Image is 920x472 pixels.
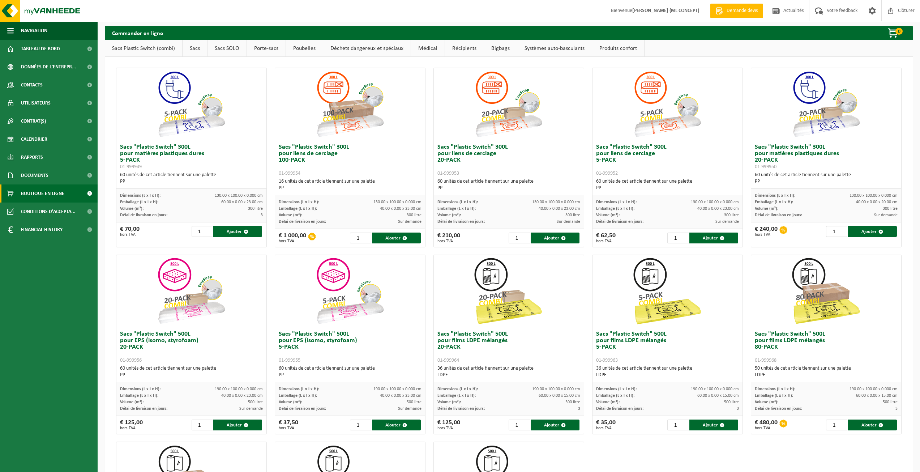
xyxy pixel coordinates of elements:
[596,213,620,217] span: Volume (m³):
[373,387,422,391] span: 190.00 x 100.00 x 0.000 cm
[755,194,795,198] span: Dimensions (L x l x H):
[632,8,699,13] strong: [PERSON_NAME] (ML CONCEPT)
[755,426,778,430] span: hors TVA
[411,40,445,57] a: Médical
[221,200,263,204] span: 60.00 x 0.00 x 23.00 cm
[120,144,263,170] h3: Sacs "Plastic Switch" 300L pour matières plastiques dures 5-PACK
[373,200,422,204] span: 130.00 x 100.00 x 0.000 cm
[755,144,898,170] h3: Sacs "Plastic Switch" 300L pour matières plastiques dures 20-PACK
[437,420,460,430] div: € 125,00
[596,358,618,363] span: 01-999963
[755,200,793,204] span: Emballage (L x l x H):
[472,68,545,140] img: 01-999953
[790,255,862,327] img: 01-999968
[120,194,161,198] span: Dimensions (L x l x H):
[631,68,703,140] img: 01-999952
[183,40,207,57] a: Sacs
[239,407,263,411] span: Sur demande
[596,394,634,398] span: Emballage (L x l x H):
[398,220,422,224] span: Sur demande
[437,178,580,191] div: 60 unités de cet article tiennent sur une palette
[21,203,76,221] span: Conditions d'accepta...
[437,220,485,224] span: Délai de livraison en jours:
[279,200,319,204] span: Dimensions (L x l x H):
[565,400,580,404] span: 500 litre
[279,387,319,391] span: Dimensions (L x l x H):
[856,394,898,398] span: 60.00 x 0.00 x 15.00 cm
[724,400,739,404] span: 500 litre
[596,331,739,363] h3: Sacs "Plastic Switch" 500L pour films LDPE mélangés 5-PACK
[279,171,300,176] span: 01-999954
[755,407,802,411] span: Délai de livraison en jours:
[279,185,422,191] div: PP
[445,40,484,57] a: Récipients
[484,40,517,57] a: Bigbags
[596,420,616,430] div: € 35,00
[286,40,323,57] a: Poubelles
[120,331,263,363] h3: Sacs "Plastic Switch" 500L pour EPS (isomo, styrofoam) 20-PACK
[697,394,739,398] span: 60.00 x 0.00 x 15.00 cm
[437,331,580,363] h3: Sacs "Plastic Switch" 500L pour films LDPE mélangés 20-PACK
[105,40,182,57] a: Sacs Plastic Switch (combi)
[279,331,422,363] h3: Sacs "Plastic Switch" 500L pour EPS (isomo, styrofoam) 5-PACK
[120,226,140,237] div: € 70,00
[247,40,286,57] a: Porte-sacs
[539,394,580,398] span: 60.00 x 0.00 x 15.00 cm
[689,233,738,243] button: Ajouter
[279,213,302,217] span: Volume (m³):
[380,207,422,211] span: 40.00 x 0.00 x 23.00 cm
[314,255,386,327] img: 01-999955
[120,233,140,237] span: hors TVA
[120,207,144,211] span: Volume (m³):
[120,400,144,404] span: Volume (m³):
[826,226,847,237] input: 1
[279,220,326,224] span: Délai de livraison en jours:
[279,358,300,363] span: 01-999955
[437,233,460,243] div: € 210,00
[596,200,637,204] span: Dimensions (L x l x H):
[725,7,759,14] span: Demande devis
[883,207,898,211] span: 300 litre
[155,68,227,140] img: 01-999949
[755,331,898,363] h3: Sacs "Plastic Switch" 500L pour films LDPE mélangés 80-PACK
[437,358,459,363] span: 01-999964
[372,233,421,243] button: Ajouter
[850,387,898,391] span: 190.00 x 100.00 x 0.000 cm
[596,365,739,378] div: 36 unités de cet article tiennent sur une palette
[596,178,739,191] div: 60 unités de cet article tiennent sur une palette
[314,68,386,140] img: 01-999954
[261,213,263,217] span: 3
[155,255,227,327] img: 01-999956
[755,365,898,378] div: 50 unités de cet article tiennent sur une palette
[755,178,898,185] div: PP
[509,233,530,243] input: 1
[689,420,738,430] button: Ajouter
[407,400,422,404] span: 500 litre
[407,213,422,217] span: 300 litre
[883,400,898,404] span: 500 litre
[557,220,580,224] span: Sur demande
[532,200,580,204] span: 130.00 x 100.00 x 0.000 cm
[279,144,422,177] h3: Sacs "Plastic Switch" 300L pour liens de cerclage 100-PACK
[710,4,763,18] a: Demande devis
[596,387,637,391] span: Dimensions (L x l x H):
[437,407,485,411] span: Délai de livraison en jours:
[120,358,142,363] span: 01-999956
[667,420,688,430] input: 1
[437,394,476,398] span: Emballage (L x l x H):
[105,26,170,40] h2: Commander en ligne
[565,213,580,217] span: 300 litre
[279,239,306,243] span: hors TVA
[596,407,643,411] span: Délai de livraison en jours:
[592,40,644,57] a: Produits confort
[437,207,476,211] span: Emballage (L x l x H):
[848,226,897,237] button: Ajouter
[596,185,739,191] div: PP
[120,387,161,391] span: Dimensions (L x l x H):
[120,407,167,411] span: Délai de livraison en jours:
[755,400,778,404] span: Volume (m³):
[437,239,460,243] span: hors TVA
[279,372,422,378] div: PP
[21,184,64,203] span: Boutique en ligne
[21,112,46,130] span: Contrat(s)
